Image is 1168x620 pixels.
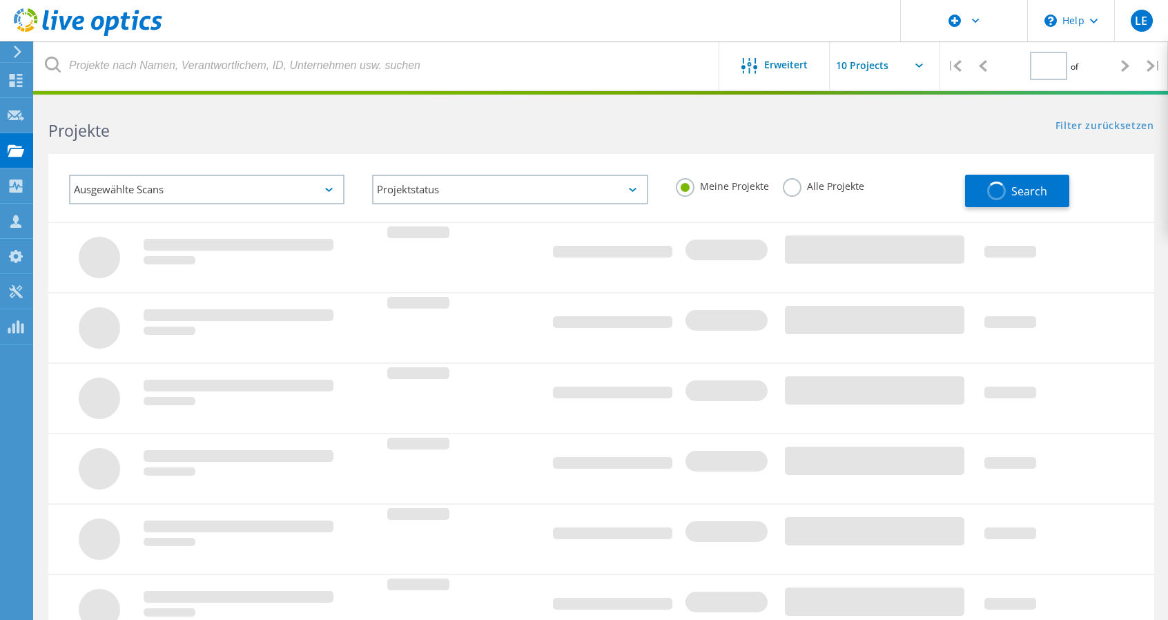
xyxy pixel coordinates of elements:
[1140,41,1168,90] div: |
[783,178,864,191] label: Alle Projekte
[965,175,1069,207] button: Search
[1071,61,1078,72] span: of
[35,41,720,90] input: Projekte nach Namen, Verantwortlichem, ID, Unternehmen usw. suchen
[48,119,110,142] b: Projekte
[1011,184,1047,199] span: Search
[69,175,344,204] div: Ausgewählte Scans
[1135,15,1147,26] span: LE
[676,178,769,191] label: Meine Projekte
[764,60,808,70] span: Erweitert
[14,29,162,39] a: Live Optics Dashboard
[1044,14,1057,27] svg: \n
[940,41,969,90] div: |
[1055,121,1154,133] a: Filter zurücksetzen
[372,175,648,204] div: Projektstatus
